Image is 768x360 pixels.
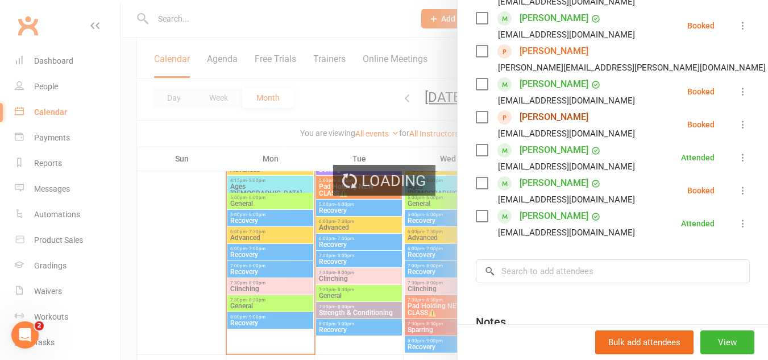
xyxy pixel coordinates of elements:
[520,9,588,27] a: [PERSON_NAME]
[498,225,635,240] div: [EMAIL_ADDRESS][DOMAIN_NAME]
[681,154,715,162] div: Attended
[520,141,588,159] a: [PERSON_NAME]
[687,121,715,129] div: Booked
[595,330,694,354] button: Bulk add attendees
[498,159,635,174] div: [EMAIL_ADDRESS][DOMAIN_NAME]
[498,192,635,207] div: [EMAIL_ADDRESS][DOMAIN_NAME]
[476,314,506,330] div: Notes
[687,22,715,30] div: Booked
[35,321,44,330] span: 2
[11,321,39,349] iframe: Intercom live chat
[498,27,635,42] div: [EMAIL_ADDRESS][DOMAIN_NAME]
[687,187,715,195] div: Booked
[687,88,715,96] div: Booked
[498,93,635,108] div: [EMAIL_ADDRESS][DOMAIN_NAME]
[476,259,750,283] input: Search to add attendees
[520,174,588,192] a: [PERSON_NAME]
[700,330,754,354] button: View
[498,126,635,141] div: [EMAIL_ADDRESS][DOMAIN_NAME]
[520,207,588,225] a: [PERSON_NAME]
[681,220,715,227] div: Attended
[498,60,766,75] div: [PERSON_NAME][EMAIL_ADDRESS][PERSON_NAME][DOMAIN_NAME]
[520,75,588,93] a: [PERSON_NAME]
[520,108,588,126] a: [PERSON_NAME]
[520,42,588,60] a: [PERSON_NAME]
